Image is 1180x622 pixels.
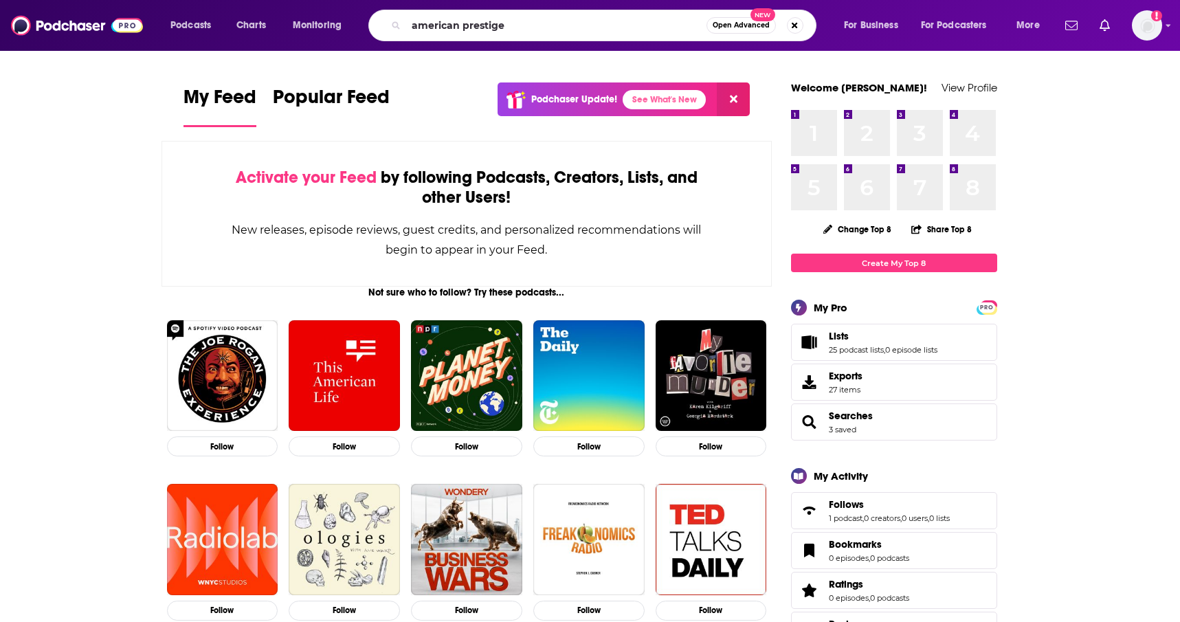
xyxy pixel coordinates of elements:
img: Planet Money [411,320,522,432]
a: Searches [796,412,823,432]
img: Freakonomics Radio [533,484,645,595]
a: 1 podcast [829,513,862,523]
a: Bookmarks [796,541,823,560]
a: Ratings [829,578,909,590]
span: Charts [236,16,266,35]
span: Open Advanced [713,22,770,29]
button: Follow [411,436,522,456]
svg: Add a profile image [1151,10,1162,21]
span: Popular Feed [273,85,390,117]
a: Searches [829,410,873,422]
img: Radiolab [167,484,278,595]
a: Follows [796,501,823,520]
div: Search podcasts, credits, & more... [381,10,830,41]
span: Ratings [829,578,863,590]
input: Search podcasts, credits, & more... [406,14,706,36]
span: , [862,513,864,523]
div: My Pro [814,301,847,314]
a: 0 users [902,513,928,523]
button: open menu [1007,14,1057,36]
button: Follow [533,436,645,456]
a: Show notifications dropdown [1094,14,1115,37]
button: Follow [289,436,400,456]
a: 0 episodes [829,593,869,603]
button: Follow [289,601,400,621]
a: The Joe Rogan Experience [167,320,278,432]
p: Podchaser Update! [531,93,617,105]
span: Monitoring [293,16,342,35]
span: Activate your Feed [236,167,377,188]
img: This American Life [289,320,400,432]
button: Change Top 8 [815,221,900,238]
a: 0 lists [929,513,950,523]
img: Business Wars [411,484,522,595]
span: 27 items [829,385,862,395]
span: For Podcasters [921,16,987,35]
button: Follow [167,436,278,456]
a: Lists [796,333,823,352]
img: TED Talks Daily [656,484,767,595]
div: New releases, episode reviews, guest credits, and personalized recommendations will begin to appe... [231,220,703,260]
span: Follows [829,498,864,511]
img: My Favorite Murder with Karen Kilgariff and Georgia Hardstark [656,320,767,432]
span: , [869,553,870,563]
a: 3 saved [829,425,856,434]
a: 0 podcasts [870,593,909,603]
a: Charts [227,14,274,36]
span: More [1016,16,1040,35]
button: Share Top 8 [911,216,972,243]
span: , [884,345,885,355]
span: Follows [791,492,997,529]
img: The Daily [533,320,645,432]
span: PRO [979,302,995,313]
button: Follow [167,601,278,621]
div: My Activity [814,469,868,482]
span: Lists [829,330,849,342]
a: Welcome [PERSON_NAME]! [791,81,927,94]
button: Open AdvancedNew [706,17,776,34]
span: Podcasts [170,16,211,35]
span: My Feed [183,85,256,117]
span: For Business [844,16,898,35]
img: User Profile [1132,10,1162,41]
a: Lists [829,330,937,342]
button: Follow [656,601,767,621]
span: Bookmarks [791,532,997,569]
span: New [750,8,775,21]
a: Show notifications dropdown [1060,14,1083,37]
span: , [928,513,929,523]
a: Ratings [796,581,823,600]
span: Exports [829,370,862,382]
a: 0 episode lists [885,345,937,355]
span: Bookmarks [829,538,882,551]
a: Popular Feed [273,85,390,127]
button: Show profile menu [1132,10,1162,41]
a: View Profile [942,81,997,94]
span: Exports [796,373,823,392]
a: 0 podcasts [870,553,909,563]
span: Searches [791,403,997,441]
button: open menu [834,14,915,36]
div: Not sure who to follow? Try these podcasts... [162,287,772,298]
a: 0 creators [864,513,900,523]
img: Podchaser - Follow, Share and Rate Podcasts [11,12,143,38]
button: Follow [656,436,767,456]
button: open menu [283,14,359,36]
button: Follow [411,601,522,621]
a: Exports [791,364,997,401]
span: , [869,593,870,603]
img: Ologies with Alie Ward [289,484,400,595]
a: PRO [979,302,995,312]
span: Lists [791,324,997,361]
a: 0 episodes [829,553,869,563]
span: Logged in as LornaG [1132,10,1162,41]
